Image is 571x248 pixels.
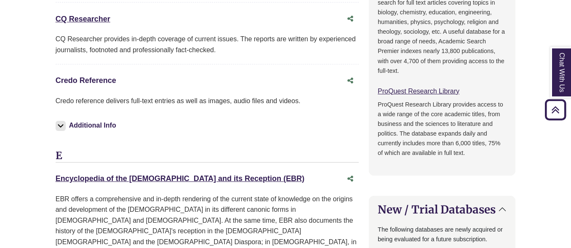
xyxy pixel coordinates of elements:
[56,120,119,131] button: Additional Info
[56,15,110,23] a: CQ Researcher
[378,225,507,244] p: The following databases are newly acquired or being evaluated for a future subscription.
[378,100,507,158] p: ProQuest Research Library provides access to a wide range of the core academic titles, from busin...
[56,76,116,85] a: Credo Reference
[342,73,359,89] button: Share this database
[542,104,569,115] a: Back to Top
[56,174,304,183] a: Encyclopedia of the [DEMOGRAPHIC_DATA] and its Reception (EBR)
[56,96,359,107] p: Credo reference delivers full-text entries as well as images, audio files and videos.
[56,34,359,55] div: CQ Researcher provides in-depth coverage of current issues. The reports are written by experience...
[369,196,515,223] button: New / Trial Databases
[342,11,359,27] button: Share this database
[378,88,459,95] a: ProQuest Research Library
[56,150,359,163] h3: E
[342,171,359,187] button: Share this database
